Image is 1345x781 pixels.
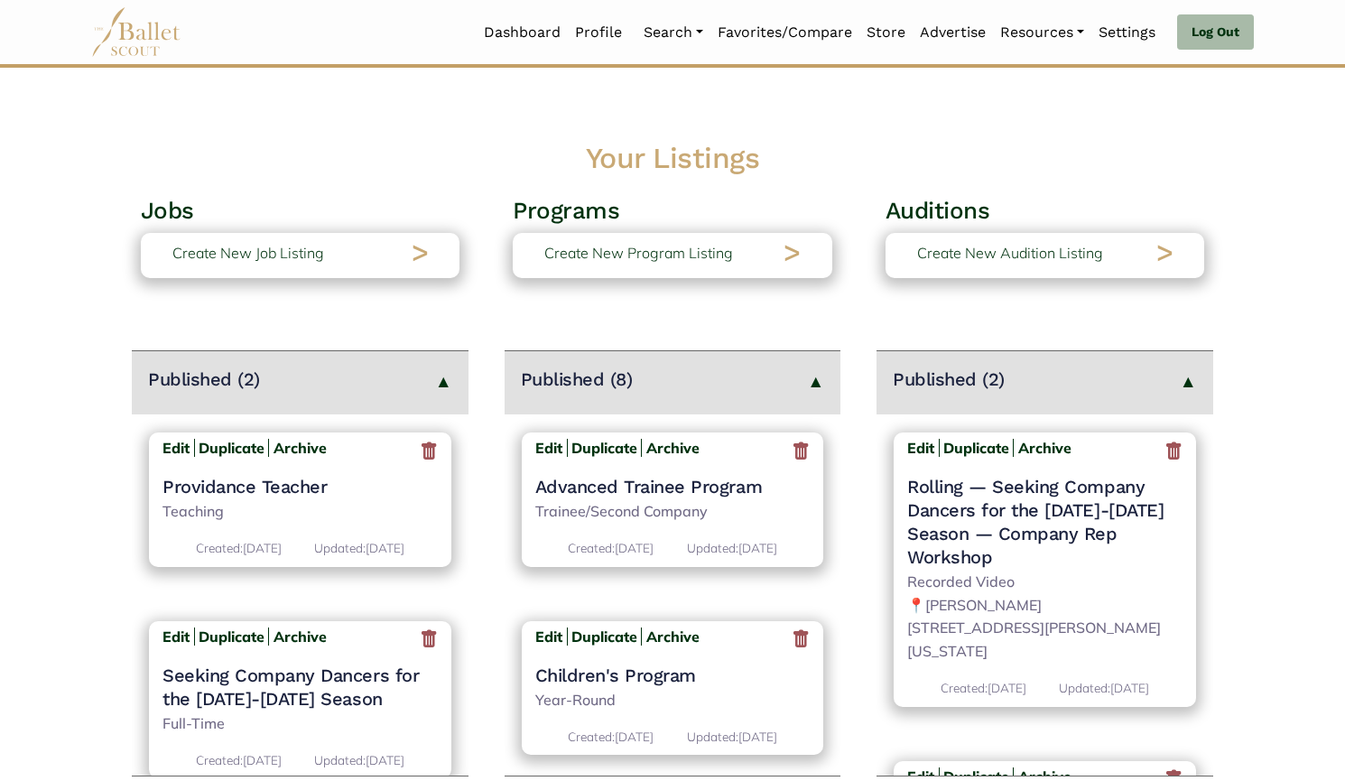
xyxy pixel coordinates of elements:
a: Create New Job Listing> [141,233,460,278]
span: — Seeking Company Dancers for the [DATE]-[DATE] Season [907,476,1164,544]
p: [DATE] [314,750,404,770]
a: Archive [268,628,327,646]
h2: > [1156,234,1173,272]
h4: Published (2) [148,367,260,391]
span: Created: [568,540,615,555]
b: Edit [535,628,562,646]
a: Profile [568,14,629,51]
a: Favorites/Compare [710,14,859,51]
b: Edit [162,628,190,646]
a: Duplicate [943,439,1009,457]
p: Create New Program Listing [544,242,733,265]
p: [DATE] [687,538,777,558]
p: [DATE] [314,538,404,558]
b: Archive [274,628,327,646]
p: [DATE] [1059,678,1149,698]
a: Edit [907,439,940,457]
span: Updated: [314,752,366,767]
a: Settings [1091,14,1163,51]
p: [DATE] [941,678,1026,698]
b: Archive [1018,439,1071,457]
p: [DATE] [196,538,282,558]
a: Archive [641,628,700,646]
p: [DATE] [196,750,282,770]
h2: > [784,234,801,272]
b: Edit [535,439,562,457]
b: Archive [646,628,700,646]
p: [DATE] [568,727,654,747]
p: Year-Round [535,689,811,712]
p: Trainee/Second Company [535,500,811,524]
span: Created: [941,680,988,695]
h4: Published (8) [521,367,633,391]
a: Store [859,14,913,51]
p: Recorded Video 📍[PERSON_NAME] [STREET_ADDRESS][PERSON_NAME][US_STATE] [907,571,1183,663]
a: Children's Program [535,664,811,687]
span: Created: [196,752,243,767]
p: Create New Audition Listing [917,242,1103,265]
h4: Rolling [907,475,1183,569]
span: Updated: [1059,680,1110,695]
h3: Auditions [886,196,1205,227]
a: Create New Program Listing> [513,233,832,278]
h3: Programs [513,196,832,227]
a: Advanced Trainee Program [535,475,811,498]
a: Archive [1013,439,1071,457]
span: Updated: [687,540,738,555]
a: Dashboard [477,14,568,51]
a: Providance Teacher [162,475,438,498]
a: Duplicate [199,628,264,646]
b: Edit [907,439,934,457]
a: Rolling — Seeking Company Dancers for the [DATE]-[DATE] Season — Company Rep Workshop [907,475,1183,569]
p: [DATE] [568,538,654,558]
a: Duplicate [571,628,637,646]
a: Duplicate [199,439,264,457]
a: Archive [268,439,327,457]
p: Teaching [162,500,438,524]
a: Seeking Company Dancers for the [DATE]-[DATE] Season [162,664,438,711]
span: Updated: [687,729,738,744]
a: Log Out [1177,14,1254,51]
b: Edit [162,439,190,457]
p: [DATE] [687,727,777,747]
a: Edit [162,439,195,457]
span: Updated: [314,540,366,555]
b: Archive [274,439,327,457]
p: Full-Time [162,712,438,736]
a: Archive [641,439,700,457]
a: Edit [535,628,568,646]
h3: Jobs [141,196,460,227]
span: Created: [196,540,243,555]
a: Edit [535,439,568,457]
h2: > [412,234,429,272]
p: Create New Job Listing [172,242,324,265]
span: — Company Rep Workshop [907,523,1117,568]
a: Search [636,14,710,51]
span: Created: [568,729,615,744]
a: Advertise [913,14,993,51]
a: Duplicate [571,439,637,457]
a: Resources [993,14,1091,51]
a: Create New Audition Listing> [886,233,1205,278]
b: Archive [646,439,700,457]
a: Edit [162,628,195,646]
h4: Published (2) [893,367,1005,391]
